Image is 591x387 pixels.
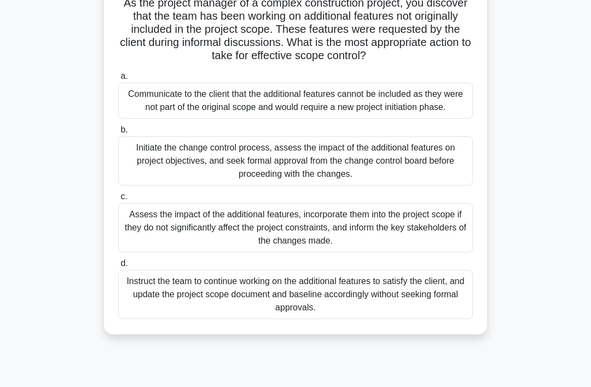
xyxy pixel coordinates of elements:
div: Assess the impact of the additional features, incorporate them into the project scope if they do ... [118,203,473,252]
span: a. [120,71,128,80]
span: c. [120,192,127,201]
span: b. [120,125,128,134]
span: d. [120,258,128,268]
div: Initiate the change control process, assess the impact of the additional features on project obje... [118,136,473,186]
div: Instruct the team to continue working on the additional features to satisfy the client, and updat... [118,270,473,319]
div: Communicate to the client that the additional features cannot be included as they were not part o... [118,83,473,119]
